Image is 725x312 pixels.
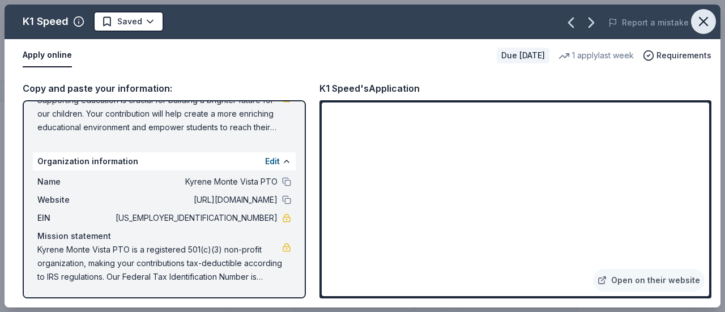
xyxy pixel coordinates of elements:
[37,175,113,189] span: Name
[319,81,420,96] div: K1 Speed's Application
[23,12,69,31] div: K1 Speed
[33,152,296,170] div: Organization information
[23,81,306,96] div: Copy and paste your information:
[37,93,282,134] span: Supporting education is crucial for building a brighter future for our children. Your contributio...
[497,48,549,63] div: Due [DATE]
[558,49,634,62] div: 1 apply last week
[608,16,689,29] button: Report a mistake
[113,193,278,207] span: [URL][DOMAIN_NAME]
[93,11,164,32] button: Saved
[593,269,705,292] a: Open on their website
[37,193,113,207] span: Website
[37,211,113,225] span: EIN
[117,15,142,28] span: Saved
[643,49,711,62] button: Requirements
[265,155,280,168] button: Edit
[37,243,282,284] span: Kyrene Monte Vista PTO is a registered 501(c)(3) non-profit organization, making your contributio...
[113,175,278,189] span: Kyrene Monte Vista PTO
[113,211,278,225] span: [US_EMPLOYER_IDENTIFICATION_NUMBER]
[37,229,291,243] div: Mission statement
[23,44,72,67] button: Apply online
[656,49,711,62] span: Requirements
